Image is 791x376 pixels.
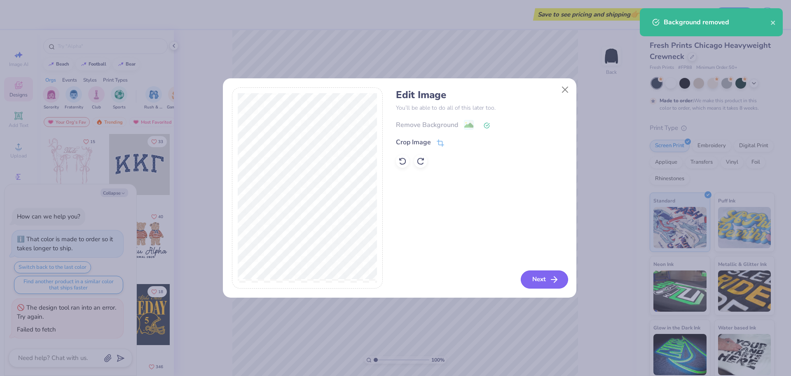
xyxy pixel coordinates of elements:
[396,89,567,101] h4: Edit Image
[557,82,573,97] button: Close
[664,17,770,27] div: Background removed
[521,270,568,289] button: Next
[396,103,567,112] p: You’ll be able to do all of this later too.
[770,17,776,27] button: close
[396,137,431,147] div: Crop Image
